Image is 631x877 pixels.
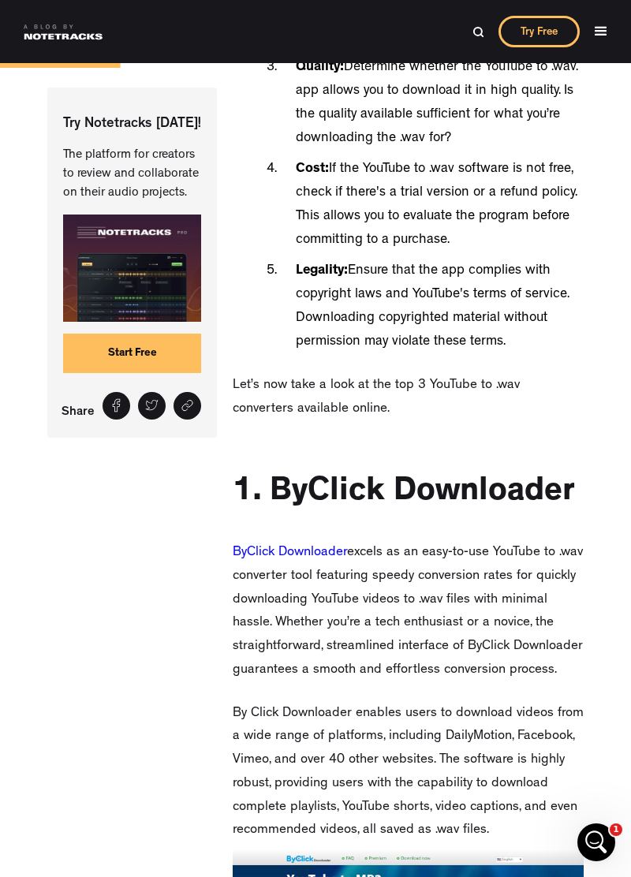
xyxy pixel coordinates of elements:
span: 1 [610,823,622,836]
p: The platform for creators to review and collaborate on their audio projects. [63,146,201,203]
img: Search Bar [472,26,484,38]
p: Share [62,401,103,423]
a: ByClick Downloader [233,546,347,559]
a: Start Free [63,334,201,374]
li: Ensure that the app complies with copyright laws and YouTube's terms of service. Downloading copy... [280,260,584,354]
p: excels as an easy-to-use YouTube to .wav converter tool featuring speedy conversion rates for qui... [233,541,584,682]
h2: 1. ByClick Downloader [233,472,574,514]
li: If the YouTube to .wav software is not free, check if there's a trial version or a refund policy.... [280,159,584,252]
li: Determine whether the YouTube to .wav. app allows you to download it in high quality. Is the qual... [280,57,584,151]
p: Try Notetracks [DATE]! [63,115,201,134]
a: Tweet [138,392,166,420]
strong: Cost: [296,162,329,177]
strong: Quality: [296,61,344,75]
a: Share on Facebook [103,392,130,420]
p: By Click Downloader enables users to download videos from a wide range of platforms, including Da... [233,702,584,843]
iframe: Intercom live chat [577,823,615,861]
p: Let’s now take a look at the top 3 YouTube to .wav converters available online. [233,374,584,421]
div: menu [580,8,622,55]
img: Share link icon [181,399,194,412]
strong: Legality: [296,264,348,278]
a: Try Free [498,16,580,47]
